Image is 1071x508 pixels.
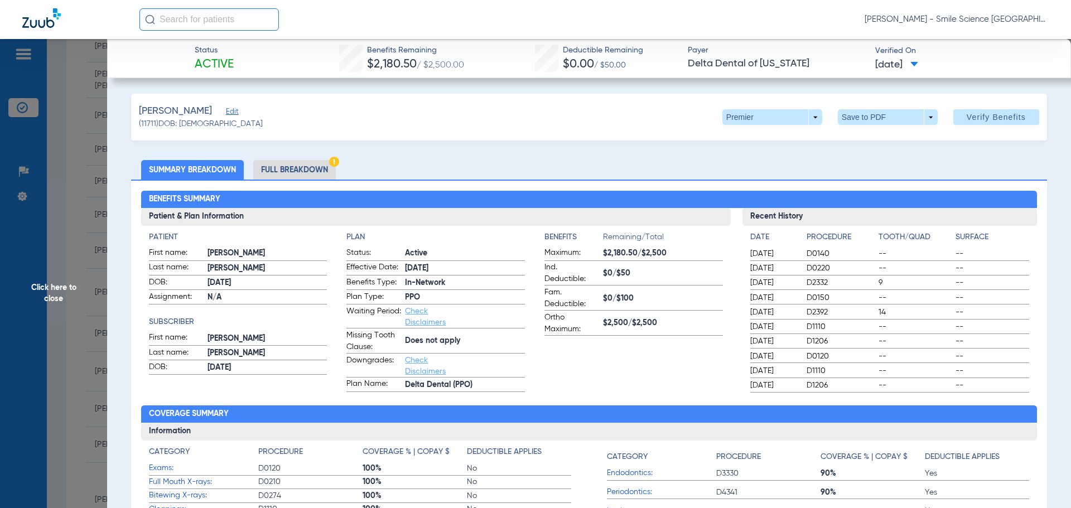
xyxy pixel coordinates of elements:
span: $2,180.50 [367,59,417,70]
span: Effective Date: [346,262,401,275]
span: / $50.00 [594,61,626,69]
span: 90% [821,468,925,479]
span: Active [195,57,234,72]
span: [DATE] [750,321,797,332]
span: -- [956,263,1029,274]
span: Delta Dental of [US_STATE] [688,57,866,71]
span: / $2,500.00 [417,61,464,70]
span: (11711) DOB: [DEMOGRAPHIC_DATA] [139,118,263,130]
li: Summary Breakdown [141,160,244,180]
span: D4341 [716,487,821,498]
span: -- [956,307,1029,318]
span: -- [956,351,1029,362]
span: [DATE] [750,380,797,391]
span: Ortho Maximum: [544,312,599,335]
input: Search for patients [139,8,279,31]
a: Check Disclaimers [405,356,446,375]
span: -- [879,351,952,362]
span: $0/$100 [603,293,723,304]
span: Benefits Type: [346,277,401,290]
span: [PERSON_NAME] [208,333,327,345]
span: Yes [925,487,1029,498]
span: -- [879,248,952,259]
h4: Procedure [807,231,875,243]
span: Plan Name: [346,378,401,391]
span: Periodontics: [607,486,716,498]
span: First name: [149,332,204,345]
h4: Procedure [258,446,303,458]
span: D0140 [807,248,875,259]
h4: Category [607,451,648,463]
app-breakdown-title: Patient [149,231,327,243]
span: [DATE] [750,351,797,362]
h4: Benefits [544,231,603,243]
span: D1110 [807,321,875,332]
span: $0.00 [563,59,594,70]
span: Active [405,248,525,259]
span: Payer [688,45,866,56]
span: 9 [879,277,952,288]
span: D1206 [807,380,875,391]
span: D1206 [807,336,875,347]
span: Waiting Period: [346,306,401,328]
span: Maximum: [544,247,599,260]
span: No [467,490,571,501]
app-breakdown-title: Deductible Applies [467,446,571,462]
h4: Deductible Applies [925,451,1000,463]
span: [DATE] [208,277,327,289]
span: Last name: [149,262,204,275]
h4: Category [149,446,190,458]
span: PPO [405,292,525,303]
span: Last name: [149,347,204,360]
span: Does not apply [405,335,525,347]
span: -- [956,248,1029,259]
span: [PERSON_NAME] [208,263,327,274]
span: [DATE] [750,248,797,259]
h4: Surface [956,231,1029,243]
span: -- [956,336,1029,347]
span: D1110 [807,365,875,376]
iframe: Chat Widget [1015,454,1071,508]
button: Save to PDF [838,109,938,125]
span: [PERSON_NAME] [208,347,327,359]
span: Status [195,45,234,56]
h3: Information [141,423,1038,441]
li: Full Breakdown [253,160,336,180]
span: -- [956,277,1029,288]
span: 90% [821,487,925,498]
span: 100% [363,476,467,487]
span: D2392 [807,307,875,318]
img: Zuub Logo [22,8,61,28]
h4: Coverage % | Copay $ [821,451,908,463]
span: D0210 [258,476,363,487]
span: -- [956,380,1029,391]
h4: Deductible Applies [467,446,542,458]
span: Delta Dental (PPO) [405,379,525,391]
app-breakdown-title: Coverage % | Copay $ [821,446,925,467]
span: Endodontics: [607,467,716,479]
span: -- [956,321,1029,332]
span: -- [956,292,1029,303]
span: No [467,476,571,487]
span: D0150 [807,292,875,303]
span: Missing Tooth Clause: [346,330,401,353]
span: $2,180.50/$2,500 [603,248,723,259]
app-breakdown-title: Procedure [258,446,363,462]
span: -- [879,321,952,332]
button: Verify Benefits [953,109,1039,125]
span: -- [879,365,952,376]
span: D0120 [807,351,875,362]
span: D0120 [258,463,363,474]
span: D0220 [807,263,875,274]
span: Verified On [875,45,1053,57]
span: Assignment: [149,291,204,304]
app-breakdown-title: Tooth/Quad [879,231,952,247]
span: [PERSON_NAME] [139,104,212,118]
span: -- [879,263,952,274]
span: Yes [925,468,1029,479]
h4: Tooth/Quad [879,231,952,243]
app-breakdown-title: Plan [346,231,525,243]
a: Check Disclaimers [405,307,446,326]
span: -- [879,380,952,391]
app-breakdown-title: Subscriber [149,316,327,328]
